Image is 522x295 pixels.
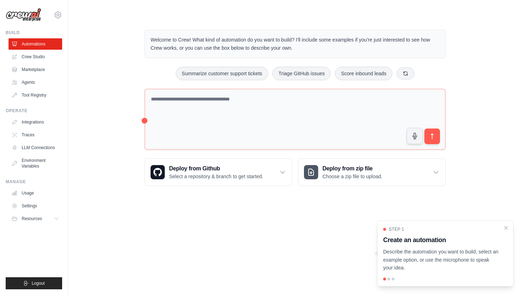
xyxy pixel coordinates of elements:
[9,64,62,75] a: Marketplace
[6,179,62,185] div: Manage
[169,164,263,173] h3: Deploy from Github
[383,235,499,245] h3: Create an automation
[22,216,42,222] span: Resources
[322,164,382,173] h3: Deploy from zip file
[486,261,522,295] iframe: Chat Widget
[9,200,62,212] a: Settings
[9,89,62,101] a: Tool Registry
[9,155,62,172] a: Environment Variables
[9,116,62,128] a: Integrations
[9,187,62,199] a: Usage
[32,280,45,286] span: Logout
[9,129,62,141] a: Traces
[151,36,440,52] p: Welcome to Crew! What kind of automation do you want to build? I'll include some examples if you'...
[9,38,62,50] a: Automations
[322,173,382,180] p: Choose a zip file to upload.
[335,67,392,80] button: Score inbound leads
[389,226,404,232] span: Step 1
[272,67,331,80] button: Triage GitHub issues
[176,67,268,80] button: Summarize customer support tickets
[503,225,509,231] button: Close walkthrough
[6,277,62,289] button: Logout
[383,248,499,272] p: Describe the automation you want to build, select an example option, or use the microphone to spe...
[9,213,62,224] button: Resources
[6,30,62,35] div: Build
[9,142,62,153] a: LLM Connections
[9,77,62,88] a: Agents
[6,108,62,114] div: Operate
[9,51,62,62] a: Crew Studio
[6,8,41,22] img: Logo
[169,173,263,180] p: Select a repository & branch to get started.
